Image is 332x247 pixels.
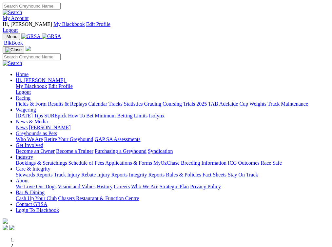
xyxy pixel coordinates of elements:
a: SUREpick [44,113,67,118]
img: twitter.svg [9,225,14,230]
a: ICG Outcomes [228,160,259,166]
img: GRSA [42,33,61,39]
a: Vision and Values [58,184,95,189]
img: GRSA [21,33,41,39]
a: Care & Integrity [16,166,50,172]
a: Stewards Reports [16,172,52,177]
a: Injury Reports [97,172,127,177]
a: Integrity Reports [129,172,165,177]
a: Get Involved [16,142,43,148]
div: My Account [3,21,329,33]
a: History [97,184,112,189]
a: Grading [144,101,161,107]
button: Toggle navigation [3,33,20,40]
a: My Blackbook [53,21,85,27]
button: Toggle navigation [3,46,24,53]
a: Fields & Form [16,101,47,107]
a: Login To Blackbook [16,207,59,213]
a: News [16,125,28,130]
div: Hi, [PERSON_NAME] [16,83,329,95]
span: Hi, [PERSON_NAME] [16,77,65,83]
a: Careers [114,184,130,189]
a: Hi, [PERSON_NAME] [16,77,67,83]
a: Logout [3,27,18,33]
div: Industry [16,160,329,166]
span: Hi, [PERSON_NAME] [3,21,52,27]
a: Schedule of Fees [68,160,104,166]
div: Wagering [16,113,329,119]
a: GAP SA Assessments [95,136,141,142]
a: Wagering [16,107,36,113]
a: Track Injury Rebate [54,172,96,177]
a: Strategic Plan [160,184,189,189]
a: Coursing [163,101,182,107]
a: Statistics [124,101,143,107]
a: Become an Owner [16,148,55,154]
span: BlkBook [4,40,23,46]
a: Breeding Information [181,160,226,166]
a: 2025 TAB Adelaide Cup [196,101,248,107]
div: Care & Integrity [16,172,329,178]
div: News & Media [16,125,329,131]
a: Privacy Policy [190,184,221,189]
a: About [16,178,29,183]
a: Bookings & Scratchings [16,160,67,166]
a: Become a Trainer [56,148,93,154]
a: Calendar [88,101,107,107]
span: Menu [7,34,17,39]
div: Get Involved [16,148,329,154]
a: [DATE] Tips [16,113,43,118]
img: Search [3,10,22,15]
a: Racing [16,95,30,101]
a: Minimum Betting Limits [95,113,147,118]
div: About [16,184,329,190]
img: Search [3,60,22,66]
a: Contact GRSA [16,201,47,207]
img: facebook.svg [3,225,8,230]
a: Logout [16,89,31,95]
a: Greyhounds as Pets [16,131,57,136]
a: Results & Replays [48,101,87,107]
a: MyOzChase [153,160,180,166]
a: My Account [3,15,29,21]
a: BlkBook [3,40,23,46]
a: Applications & Forms [105,160,152,166]
a: Stay On Track [228,172,258,177]
div: Bar & Dining [16,196,329,201]
a: Home [16,72,29,77]
input: Search [3,53,61,60]
a: Who We Are [16,136,43,142]
div: Racing [16,101,329,107]
a: Bar & Dining [16,190,45,195]
img: Close [5,47,22,52]
a: Purchasing a Greyhound [95,148,146,154]
a: My Blackbook [16,83,47,89]
input: Search [3,3,61,10]
a: Chasers Restaurant & Function Centre [58,196,139,201]
a: Cash Up Your Club [16,196,57,201]
a: News & Media [16,119,48,124]
div: Greyhounds as Pets [16,136,329,142]
a: Trials [183,101,195,107]
a: Rules & Policies [166,172,201,177]
a: Isolynx [149,113,165,118]
a: [PERSON_NAME] [29,125,70,130]
img: logo-grsa-white.png [3,218,8,224]
a: How To Bet [68,113,94,118]
a: Retire Your Greyhound [44,136,93,142]
a: Fact Sheets [203,172,226,177]
a: Track Maintenance [268,101,308,107]
a: We Love Our Dogs [16,184,56,189]
a: Who We Are [131,184,158,189]
a: Edit Profile [49,83,73,89]
a: Industry [16,154,33,160]
a: Syndication [148,148,173,154]
a: Weights [249,101,266,107]
a: Race Safe [261,160,282,166]
a: Edit Profile [86,21,110,27]
img: logo-grsa-white.png [26,46,31,51]
a: Tracks [108,101,123,107]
